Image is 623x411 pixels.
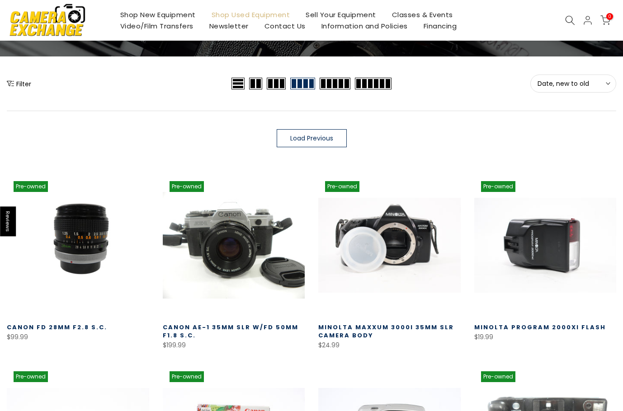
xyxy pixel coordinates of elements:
[313,20,415,32] a: Information and Policies
[7,323,107,332] a: Canon FD 28mm f2.8 S.C.
[112,9,203,20] a: Shop New Equipment
[318,340,461,351] div: $24.99
[415,20,465,32] a: Financing
[256,20,313,32] a: Contact Us
[538,79,609,88] span: Date, new to old
[112,20,201,32] a: Video/Film Transfers
[474,323,606,332] a: Minolta Program 2000xi Flash
[384,9,461,20] a: Classes & Events
[277,129,347,147] a: Load Previous
[606,13,613,20] span: 0
[298,9,384,20] a: Sell Your Equipment
[7,79,31,88] button: Show filters
[163,340,305,351] div: $199.99
[7,332,149,343] div: $99.99
[203,9,298,20] a: Shop Used Equipment
[163,323,298,340] a: Canon AE-1 35mm SLR w/FD 50mm f1.8 S.C.
[318,323,454,340] a: Minolta Maxxum 3000i 35mm SLR Camera Body
[530,75,616,93] button: Date, new to old
[600,15,610,25] a: 0
[290,135,333,141] span: Load Previous
[201,20,256,32] a: Newsletter
[474,332,617,343] div: $19.99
